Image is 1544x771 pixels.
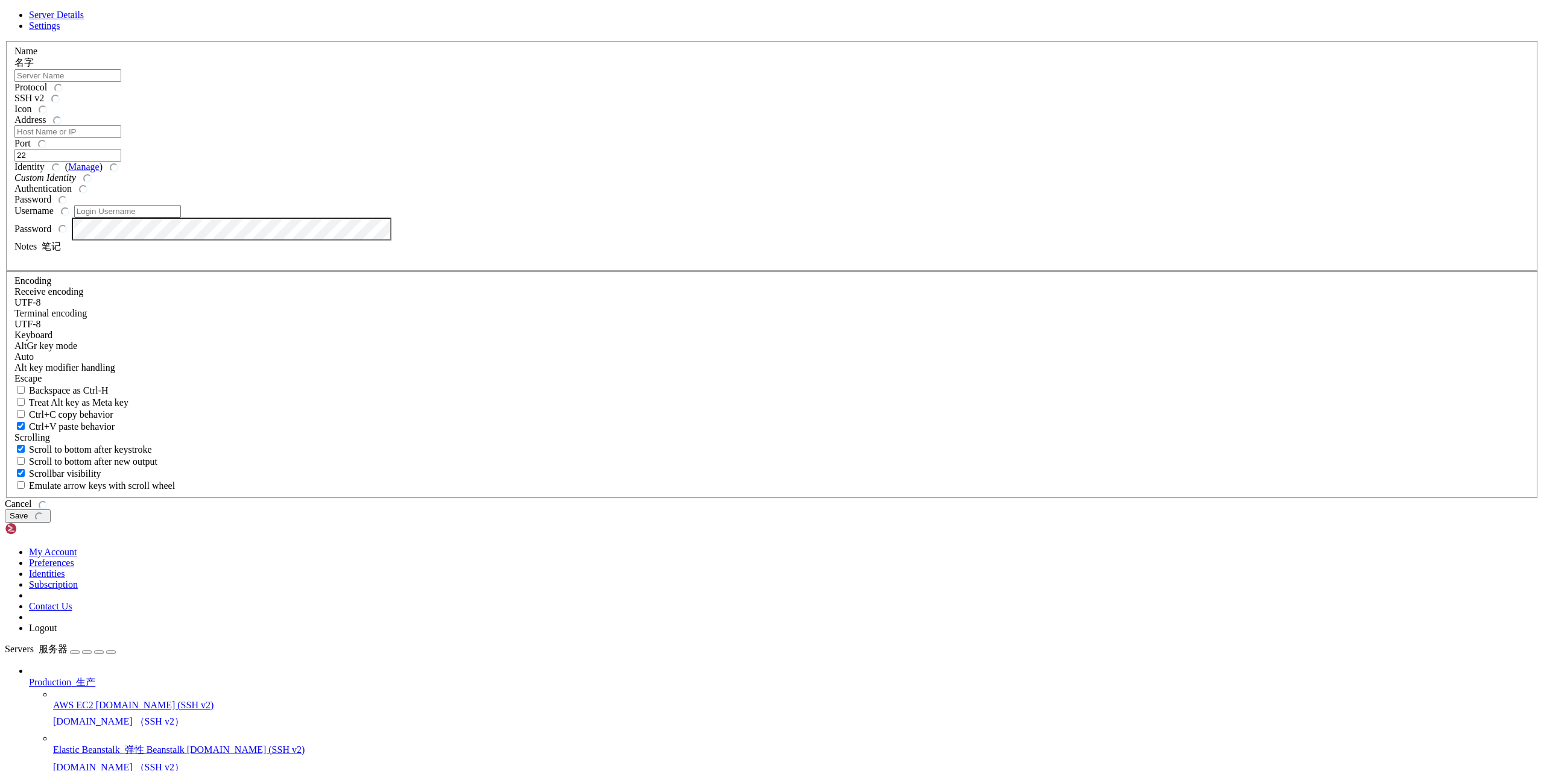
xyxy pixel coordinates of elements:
[14,82,65,92] label: Protocol
[74,205,181,218] input: Login Username
[53,700,93,710] span: AWS EC2
[53,689,1539,733] li: AWS EC2 [DOMAIN_NAME] (SSH v2)[DOMAIN_NAME] （SSH v2）
[17,445,25,453] input: Scroll to bottom after keystroke
[14,286,83,297] label: Set the expected encoding for data received from the host. If the encodings do not match, visual ...
[29,676,1539,689] a: Production 生产
[29,444,152,455] span: Scroll to bottom after keystroke
[14,385,109,395] label: If true, the backspace should send BS ('\x08', aka ^H). Otherwise the backspace key should send '...
[29,558,74,568] a: Preferences
[29,468,101,479] span: Scrollbar visibility
[14,93,1530,104] div: SSH v2
[14,125,121,138] input: Host Name or IP
[14,351,34,362] span: Auto
[14,362,115,373] label: Controls how the Alt key is handled. Escape: Send an ESC prefix. 8-Bit: Add 128 to the typed char...
[39,644,68,654] font: 服务器
[14,93,62,103] span: SSH v2
[14,275,51,286] label: Encoding
[14,194,1530,205] div: Password
[29,385,109,395] span: Backspace as Ctrl-H
[14,373,42,383] span: Escape
[53,700,214,726] span: [DOMAIN_NAME] (SSH v2)
[14,432,50,442] label: Scrolling
[17,422,25,430] input: Ctrl+V paste behavior
[14,341,77,351] label: Set the expected encoding for data received from the host. If the encodings do not match, visual ...
[29,601,72,611] a: Contact Us
[29,10,84,20] a: Server Details
[53,716,184,726] font: [DOMAIN_NAME] （SSH v2）
[14,351,1530,362] div: Auto
[65,162,121,172] span: ( )
[29,409,113,420] span: Ctrl+C copy behavior
[17,398,25,406] input: Treat Alt key as Meta key
[5,499,1539,509] div: Cancel
[14,468,101,479] label: The vertical scrollbar mode.
[42,241,61,251] font: 笔记
[125,744,185,755] font: 弹性 Beanstalk
[14,444,152,455] label: Whether to scroll to the bottom on any keystroke.
[5,509,51,522] button: Save
[17,457,25,465] input: Scroll to bottom after new output
[29,397,128,408] span: Treat Alt key as Meta key
[29,480,175,491] span: Emulate arrow keys with scroll wheel
[14,162,121,172] label: Identity
[29,421,115,432] span: Ctrl+V paste behavior
[14,330,52,340] label: Keyboard
[14,206,72,216] label: Username
[14,397,128,408] label: Whether the Alt key acts as a Meta key or as a distinct Alt key.
[17,386,25,394] input: Backspace as Ctrl-H
[14,115,64,125] label: Address
[14,138,49,148] label: Port
[14,172,94,183] i: Custom Identity
[53,744,185,755] span: Elastic Beanstalk
[14,308,87,318] label: The default terminal encoding. ISO-2022 enables character map translations (like graphics maps). ...
[5,644,116,654] a: Servers
[76,677,95,687] font: 生产
[14,297,1530,308] div: UTF-8
[5,523,74,535] img: Shellngn
[14,172,1530,183] div: Custom Identity
[17,469,25,477] input: Scrollbar visibility
[68,162,100,172] a: Manage
[14,421,115,432] label: Ctrl+V pastes if true, sends ^V to host if false. Ctrl+Shift+V sends ^V to host if true, pastes i...
[29,677,95,687] span: Production
[14,297,41,307] span: UTF-8
[29,20,60,31] a: Settings
[14,480,175,491] label: When using the alternative screen buffer, and DECCKM (Application Cursor Keys) is active, mouse w...
[29,456,157,467] span: Scroll to bottom after new output
[14,319,1530,330] div: UTF-8
[14,241,61,251] label: Notes
[17,410,25,418] input: Ctrl+C copy behavior
[14,57,34,68] font: 名字
[29,623,57,633] a: Logout
[14,69,121,82] input: Server Name
[14,409,113,420] label: Ctrl-C copies if true, send ^C to host if false. Ctrl-Shift-C sends ^C to host if true, copies if...
[29,547,77,557] a: My Account
[14,46,1530,69] label: Name
[29,568,65,579] a: Identities
[17,481,25,489] input: Emulate arrow keys with scroll wheel
[14,149,121,162] input: Port Number
[14,183,90,194] label: Authentication
[14,373,1530,384] div: Escape
[14,319,41,329] span: UTF-8
[14,456,157,467] label: Scroll to bottom after new output.
[14,223,69,233] label: Password
[14,104,49,114] label: Icon
[5,644,68,654] span: Servers
[29,579,78,590] a: Subscription
[53,700,1539,733] a: AWS EC2 [DOMAIN_NAME] (SSH v2)[DOMAIN_NAME] （SSH v2）
[14,194,69,204] span: Password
